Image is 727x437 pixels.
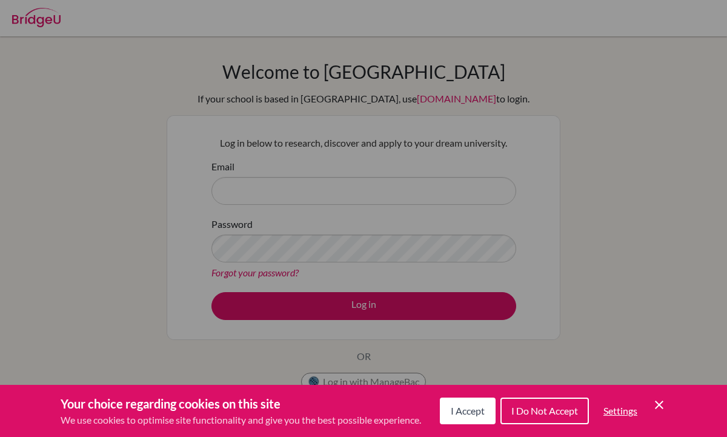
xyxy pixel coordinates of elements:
h3: Your choice regarding cookies on this site [61,395,421,413]
span: Settings [603,405,637,416]
button: I Accept [440,398,496,424]
button: Save and close [652,398,666,412]
span: I Accept [451,405,485,416]
p: We use cookies to optimise site functionality and give you the best possible experience. [61,413,421,427]
button: I Do Not Accept [500,398,589,424]
span: I Do Not Accept [511,405,578,416]
button: Settings [594,399,647,423]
